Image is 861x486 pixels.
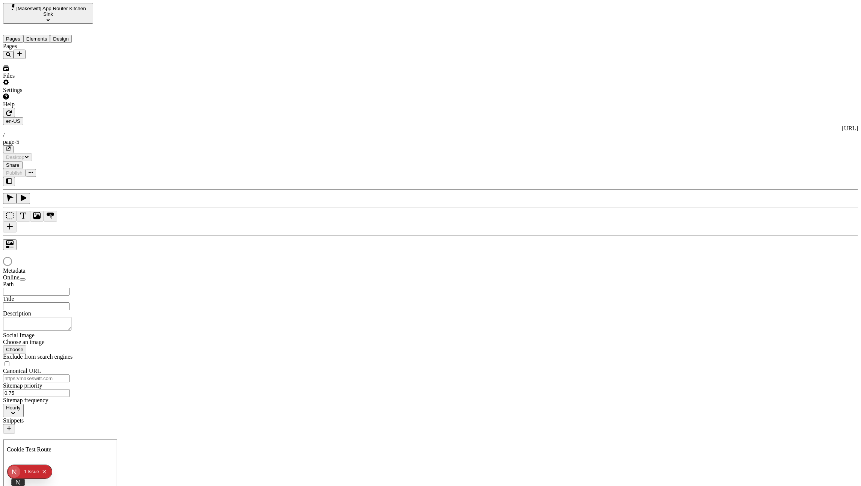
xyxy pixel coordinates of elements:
button: Open locale picker [3,117,23,125]
span: [Makeswift] App Router Kitchen Sink [16,6,86,17]
span: Description [3,310,31,317]
button: Share [3,161,23,169]
div: Help [3,101,93,108]
span: Share [6,162,20,168]
span: Sitemap priority [3,382,42,389]
button: Box [3,211,17,222]
span: Desktop [6,154,24,160]
div: Pages [3,43,93,50]
button: Desktop [3,153,32,161]
div: Files [3,72,93,79]
div: Choose an image [3,339,93,346]
button: Elements [23,35,50,43]
span: Hourly [6,405,21,411]
span: Sitemap frequency [3,397,48,403]
span: Canonical URL [3,368,41,374]
button: Text [17,211,30,222]
div: Metadata [3,267,93,274]
button: Hourly [3,404,24,417]
div: Snippets [3,417,93,424]
div: [URL] [3,125,858,132]
button: Choose [3,346,26,353]
div: Settings [3,87,93,94]
div: page-5 [3,139,858,145]
span: Exclude from search engines [3,353,73,360]
span: Choose [6,347,23,352]
button: Design [50,35,72,43]
button: Publish [3,169,26,177]
span: Online [3,274,20,281]
span: en-US [6,118,20,124]
span: Social Image [3,332,35,338]
button: Pages [3,35,23,43]
button: Button [44,211,57,222]
button: Select site [3,3,93,24]
span: Title [3,296,14,302]
button: Image [30,211,44,222]
input: https://makeswift.com [3,374,70,382]
span: Publish [6,170,23,176]
div: / [3,132,858,139]
span: Path [3,281,14,287]
button: Add new [14,50,26,59]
